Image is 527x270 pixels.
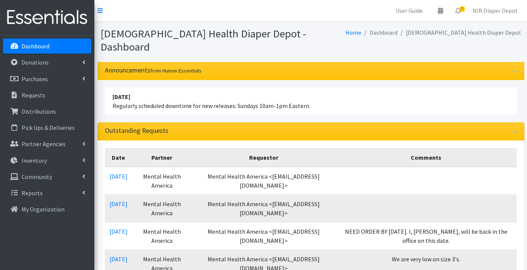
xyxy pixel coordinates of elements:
p: Reports [22,189,43,197]
td: Mental Health America [132,195,192,222]
a: Home [345,29,361,36]
a: [DATE] [109,200,128,208]
a: My Organization [3,202,91,217]
a: NIR Diaper Depot [467,3,524,18]
th: Requestor [192,148,335,167]
a: Distributions [3,104,91,119]
th: Comments [336,148,517,167]
a: Requests [3,88,91,103]
p: Pick Ups & Deliveries [22,124,75,131]
td: Mental Health America [132,167,192,195]
li: Regularly scheduled downtime for new releases: Sundays 10am-1pm Eastern. [105,88,517,115]
td: Mental Health America <[EMAIL_ADDRESS][DOMAIN_NAME]> [192,222,335,250]
p: Donations [22,59,49,66]
p: Distributions [22,108,56,115]
a: Purchases [3,71,91,86]
td: NEED ORDER BY [DATE]. I, [PERSON_NAME], will be back in the office on this date. [336,222,517,250]
a: Reports [3,185,91,201]
th: Date [105,148,132,167]
img: HumanEssentials [3,5,91,30]
a: [DATE] [109,173,128,180]
p: Partner Agencies [22,140,66,148]
td: Mental Health America <[EMAIL_ADDRESS][DOMAIN_NAME]> [192,167,335,195]
a: Community [3,169,91,184]
td: Mental Health America <[EMAIL_ADDRESS][DOMAIN_NAME]> [192,195,335,222]
a: [DATE] [109,255,128,263]
li: [DEMOGRAPHIC_DATA] Health Diaper Depot [398,27,521,38]
a: [DATE] [109,228,128,235]
span: 3 [460,6,465,12]
a: User Guide [390,3,429,18]
li: Dashboard [361,27,398,38]
p: Inventory [22,157,47,164]
strong: [DATE] [112,93,130,100]
th: Partner [132,148,192,167]
h3: Announcements [105,66,202,74]
a: Pick Ups & Deliveries [3,120,91,135]
p: My Organization [22,205,65,213]
small: from Human Essentials [150,67,202,74]
p: Requests [22,91,45,99]
h1: [DEMOGRAPHIC_DATA] Health Diaper Depot - Dashboard [100,27,308,53]
a: Donations [3,55,91,70]
a: Dashboard [3,39,91,54]
p: Purchases [22,75,48,83]
a: Inventory [3,153,91,168]
td: Mental Health America [132,222,192,250]
h3: Outstanding Requests [105,127,168,135]
a: 3 [449,3,467,18]
a: Partner Agencies [3,136,91,151]
p: Dashboard [22,42,49,50]
p: Community [22,173,52,181]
